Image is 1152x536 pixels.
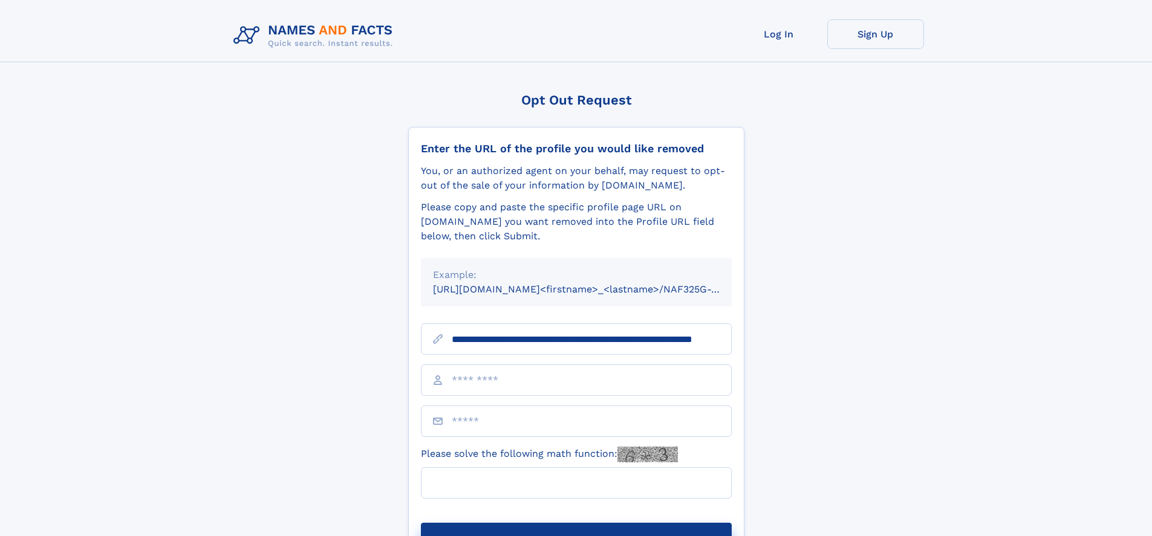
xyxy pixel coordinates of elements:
[433,283,755,295] small: [URL][DOMAIN_NAME]<firstname>_<lastname>/NAF325G-xxxxxxxx
[408,92,744,108] div: Opt Out Request
[229,19,403,52] img: Logo Names and Facts
[421,447,678,462] label: Please solve the following math function:
[421,200,732,244] div: Please copy and paste the specific profile page URL on [DOMAIN_NAME] you want removed into the Pr...
[827,19,924,49] a: Sign Up
[421,164,732,193] div: You, or an authorized agent on your behalf, may request to opt-out of the sale of your informatio...
[421,142,732,155] div: Enter the URL of the profile you would like removed
[433,268,720,282] div: Example:
[731,19,827,49] a: Log In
